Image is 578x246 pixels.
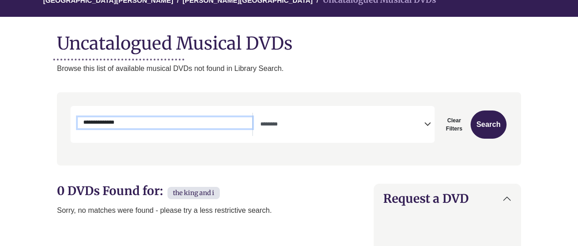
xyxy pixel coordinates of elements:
button: Submit for Search Results [471,110,507,139]
button: Request a DVD [374,184,521,213]
div: Sorry, no matches were found - please try a less restrictive search. [57,205,363,216]
span: the king and i [173,189,214,197]
nav: Search filters [57,92,521,166]
p: Browse this list of available musical DVDs not found in Library Search. [57,63,521,75]
button: Clear Filters [440,110,468,139]
input: Search by Title or Cast Member [78,117,252,128]
textarea: Search [260,121,424,129]
h1: Uncatalogued Musical DVDs [57,26,521,54]
span: 0 DVDs Found for: [57,183,163,198]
